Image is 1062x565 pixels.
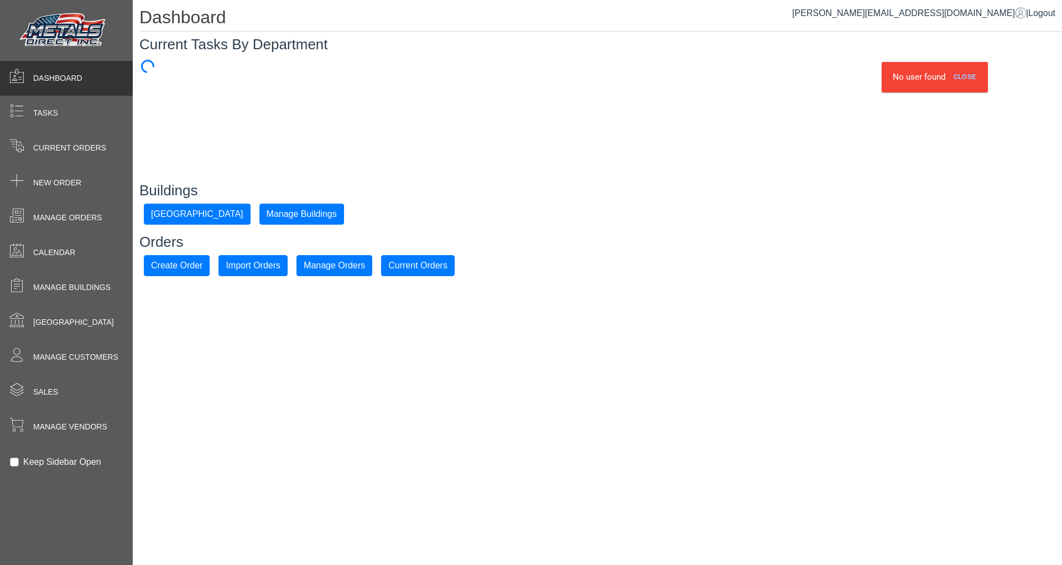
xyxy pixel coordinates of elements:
[144,204,251,225] button: [GEOGRAPHIC_DATA]
[33,212,102,224] span: Manage Orders
[17,10,111,51] img: Metals Direct Inc Logo
[33,351,118,363] span: Manage Customers
[259,204,344,225] button: Manage Buildings
[381,255,455,276] button: Current Orders
[33,72,82,84] span: Dashboard
[33,317,114,328] span: [GEOGRAPHIC_DATA]
[144,260,210,269] a: Create Order
[33,177,81,189] span: New Order
[139,234,1062,251] h3: Orders
[792,8,1026,18] a: [PERSON_NAME][EMAIL_ADDRESS][DOMAIN_NAME]
[144,209,251,218] a: [GEOGRAPHIC_DATA]
[296,260,372,269] a: Manage Orders
[218,260,288,269] a: Import Orders
[139,36,1062,53] h3: Current Tasks By Department
[23,455,101,469] label: Keep Sidebar Open
[33,107,58,119] span: Tasks
[139,7,1062,32] h1: Dashboard
[259,209,344,218] a: Manage Buildings
[381,260,455,269] a: Current Orders
[33,421,107,433] span: Manage Vendors
[792,7,1055,20] div: |
[33,282,111,293] span: Manage Buildings
[882,62,988,92] div: No user found
[949,68,981,86] a: Close
[33,386,58,398] span: Sales
[139,182,1062,199] h3: Buildings
[296,255,372,276] button: Manage Orders
[144,255,210,276] button: Create Order
[1028,8,1055,18] span: Logout
[218,255,288,276] button: Import Orders
[33,247,75,258] span: Calendar
[33,142,106,154] span: Current Orders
